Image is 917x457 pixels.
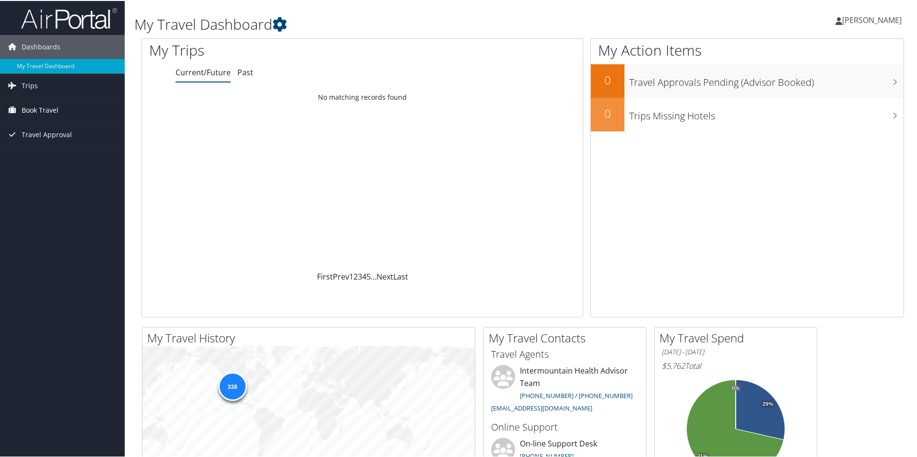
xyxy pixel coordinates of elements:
span: Travel Approval [22,122,72,146]
h3: Trips Missing Hotels [629,104,904,122]
a: [PHONE_NUMBER] / [PHONE_NUMBER] [520,390,633,399]
h2: My Travel History [147,329,475,345]
div: 338 [218,371,247,400]
span: Book Travel [22,97,59,121]
h6: Total [662,360,810,370]
a: 4 [362,270,366,281]
tspan: 0% [732,385,740,390]
h3: Online Support [491,420,639,433]
h3: Travel Approvals Pending (Advisor Booked) [629,70,904,88]
h2: 0 [591,105,624,121]
tspan: 29% [763,400,773,406]
a: Next [376,270,393,281]
img: airportal-logo.png [21,6,117,29]
a: Past [237,66,253,77]
a: [EMAIL_ADDRESS][DOMAIN_NAME] [491,403,592,411]
h2: My Travel Spend [659,329,817,345]
a: Last [393,270,408,281]
td: No matching records found [142,88,583,105]
a: Prev [333,270,349,281]
span: Dashboards [22,34,60,58]
h2: My Travel Contacts [489,329,646,345]
h1: My Travel Dashboard [134,13,652,34]
a: 0Trips Missing Hotels [591,97,904,130]
h6: [DATE] - [DATE] [662,347,810,356]
h2: 0 [591,71,624,87]
h1: My Action Items [591,39,904,59]
a: 0Travel Approvals Pending (Advisor Booked) [591,63,904,97]
span: … [371,270,376,281]
h3: Travel Agents [491,347,639,360]
li: Intermountain Health Advisor Team [486,364,644,415]
a: Current/Future [176,66,231,77]
span: Trips [22,73,38,97]
h1: My Trips [149,39,392,59]
a: [PERSON_NAME] [835,5,911,34]
span: $5,762 [662,360,685,370]
a: First [317,270,333,281]
span: [PERSON_NAME] [842,14,902,24]
a: 5 [366,270,371,281]
a: 2 [353,270,358,281]
a: 1 [349,270,353,281]
a: 3 [358,270,362,281]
